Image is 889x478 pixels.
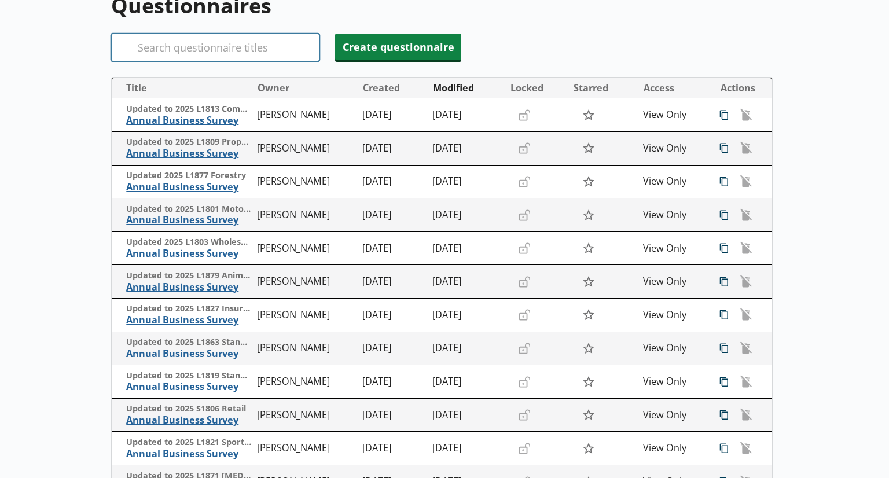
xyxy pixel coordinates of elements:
td: [DATE] [358,132,428,166]
td: [PERSON_NAME] [252,398,358,432]
button: Star [576,404,601,426]
button: Star [576,437,601,459]
td: View Only [638,332,708,365]
button: Star [576,337,601,359]
td: [DATE] [428,265,505,299]
button: Access [639,79,708,97]
td: [PERSON_NAME] [252,332,358,365]
td: View Only [638,98,708,132]
td: [DATE] [358,365,428,399]
td: View Only [638,265,708,299]
span: Updated to 2025 L1827 Insurance Organisations [126,303,252,314]
span: Updated to 2025 L1801 Motor Trades [126,204,252,215]
td: [DATE] [428,332,505,365]
span: Annual Business Survey [126,248,252,260]
input: Search questionnaire titles [111,34,319,61]
button: Star [576,271,601,293]
td: View Only [638,432,708,465]
td: [DATE] [358,332,428,365]
button: Modified [428,79,504,97]
button: Owner [253,79,357,97]
button: Star [576,104,601,126]
td: [DATE] [428,231,505,265]
button: Star [576,370,601,392]
span: Updated to 2025 S1806 Retail [126,403,252,414]
td: [DATE] [358,299,428,332]
span: Annual Business Survey [126,181,252,193]
td: [DATE] [358,198,428,232]
td: View Only [638,132,708,166]
span: Updated to 2025 L1819 Standard services [126,370,252,381]
td: [PERSON_NAME] [252,198,358,232]
td: View Only [638,398,708,432]
td: [DATE] [428,432,505,465]
span: Updated 2025 L1877 Forestry [126,170,252,181]
td: [DATE] [358,398,428,432]
button: Locked [506,79,568,97]
td: View Only [638,198,708,232]
span: Annual Business Survey [126,148,252,160]
td: [DATE] [428,198,505,232]
td: [DATE] [428,165,505,198]
span: Annual Business Survey [126,214,252,226]
span: Annual Business Survey [126,348,252,360]
span: Annual Business Survey [126,448,252,460]
td: [DATE] [358,165,428,198]
button: Create questionnaire [335,34,461,60]
button: Starred [569,79,638,97]
td: [DATE] [358,231,428,265]
span: Updated to 2025 L1821 Sports Activities [126,437,252,448]
span: Annual Business Survey [126,115,252,127]
span: Updated to 2025 L1809 Property [126,137,252,148]
span: Annual Business Survey [126,414,252,426]
td: [PERSON_NAME] [252,299,358,332]
span: Annual Business Survey [126,381,252,393]
td: [PERSON_NAME] [252,432,358,465]
td: [DATE] [428,398,505,432]
td: [DATE] [358,265,428,299]
button: Star [576,237,601,259]
td: View Only [638,299,708,332]
span: Annual Business Survey [126,281,252,293]
button: Star [576,304,601,326]
span: Annual Business Survey [126,314,252,326]
span: Updated to 2025 L1863 Standard Production [126,337,252,348]
td: [DATE] [428,299,505,332]
td: [PERSON_NAME] [252,365,358,399]
button: Star [576,137,601,159]
td: [DATE] [428,365,505,399]
td: [PERSON_NAME] [252,231,358,265]
td: [DATE] [428,98,505,132]
td: [DATE] [428,132,505,166]
button: Title [117,79,252,97]
td: [PERSON_NAME] [252,132,358,166]
span: Updated to 2025 L1813 Commission Industry [126,104,252,115]
button: Created [358,79,427,97]
td: [DATE] [358,98,428,132]
td: View Only [638,165,708,198]
button: Star [576,204,601,226]
span: Updated to 2025 L1879 Animal Husbandry and Hunting [126,270,252,281]
th: Actions [708,78,772,98]
button: Star [576,171,601,193]
td: View Only [638,365,708,399]
td: [PERSON_NAME] [252,265,358,299]
td: [PERSON_NAME] [252,165,358,198]
span: Updated 2025 L1803 Wholesale [126,237,252,248]
td: [PERSON_NAME] [252,98,358,132]
td: View Only [638,231,708,265]
td: [DATE] [358,432,428,465]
